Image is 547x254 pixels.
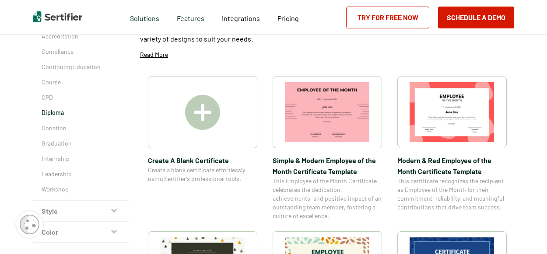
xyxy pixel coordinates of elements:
[222,12,260,23] a: Integrations
[438,7,514,28] button: Schedule a Demo
[397,76,507,220] a: Modern & Red Employee of the Month Certificate TemplateModern & Red Employee of the Month Certifi...
[148,166,257,183] span: Create a blank certificate effortlessly using Sertifier’s professional tools.
[410,82,494,142] img: Modern & Red Employee of the Month Certificate Template
[140,50,168,59] p: Read More
[42,124,120,132] a: Donation
[33,222,129,243] button: Color
[177,12,204,23] span: Features
[42,154,120,163] a: Internship
[42,93,120,102] a: CPD
[185,95,220,130] img: Create A Blank Certificate
[33,17,129,201] div: Theme
[273,76,382,220] a: Simple & Modern Employee of the Month Certificate TemplateSimple & Modern Employee of the Month C...
[346,7,429,28] a: Try for Free Now
[503,212,547,254] iframe: Chat Widget
[20,215,39,234] img: Cookie Popup Icon
[33,201,129,222] button: Style
[277,12,299,23] a: Pricing
[273,177,382,220] span: This Employee of the Month Certificate celebrates the dedication, achievements, and positive impa...
[42,78,120,87] a: Course
[42,108,120,117] a: Diploma
[42,185,120,194] a: Workshop
[42,170,120,178] a: Leadership
[42,47,120,56] a: Compliance
[130,12,159,23] span: Solutions
[42,63,120,71] a: Continuing Education
[397,155,507,177] span: Modern & Red Employee of the Month Certificate Template
[222,14,260,22] span: Integrations
[42,139,120,148] a: Graduation
[285,82,370,142] img: Simple & Modern Employee of the Month Certificate Template
[273,155,382,177] span: Simple & Modern Employee of the Month Certificate Template
[148,155,257,166] span: Create A Blank Certificate
[397,177,507,212] span: This certificate recognizes the recipient as Employee of the Month for their commitment, reliabil...
[277,14,299,22] span: Pricing
[42,32,120,41] a: Accreditation
[33,11,82,22] img: Sertifier | Digital Credentialing Platform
